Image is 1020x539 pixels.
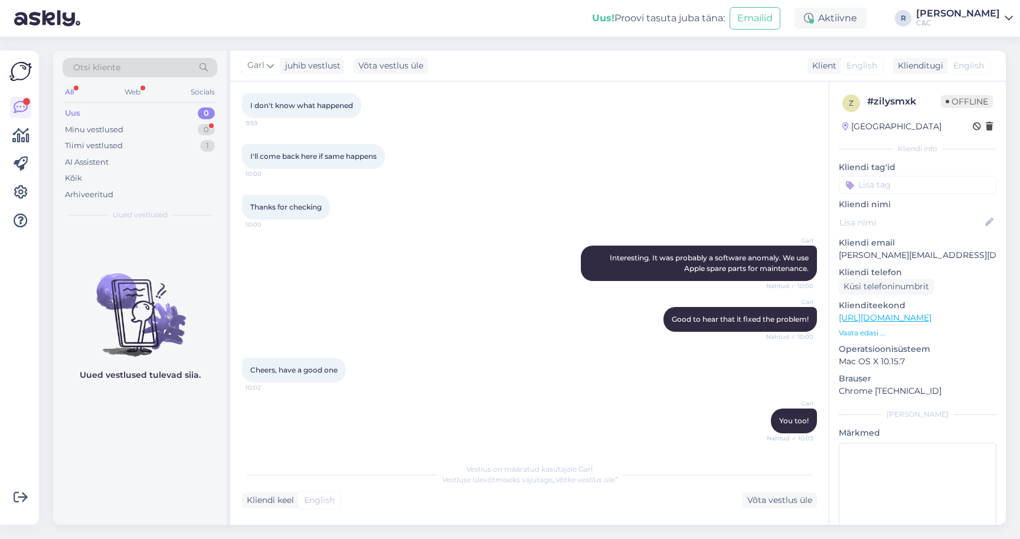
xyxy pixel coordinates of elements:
[354,58,428,74] div: Võta vestlus üle
[839,328,996,338] p: Vaata edasi ...
[769,298,813,306] span: Garl
[246,119,290,128] span: 9:59
[250,152,377,161] span: I'll come back here if same happens
[842,120,941,133] div: [GEOGRAPHIC_DATA]
[63,84,76,100] div: All
[442,475,617,484] span: Vestluse ülevõtmiseks vajutage
[552,475,617,484] i: „Võtke vestlus üle”
[916,9,1000,18] div: [PERSON_NAME]
[766,332,813,341] span: Nähtud ✓ 10:00
[743,492,817,508] div: Võta vestlus üle
[304,494,335,507] span: English
[592,11,725,25] div: Proovi tasuta juba täna:
[766,282,813,290] span: Nähtud ✓ 10:00
[250,101,353,110] span: I don't know what happened
[769,236,813,245] span: Garl
[795,8,867,29] div: Aktiivne
[839,198,996,211] p: Kliendi nimi
[867,94,941,109] div: # zilysmxk
[839,373,996,385] p: Brauser
[188,84,217,100] div: Socials
[839,299,996,312] p: Klienditeekond
[941,95,993,108] span: Offline
[246,169,290,178] span: 10:00
[916,9,1013,28] a: [PERSON_NAME]C&C
[807,60,836,72] div: Klient
[73,61,120,74] span: Otsi kliente
[839,216,983,229] input: Lisa nimi
[779,416,809,425] span: You too!
[849,99,854,107] span: z
[839,355,996,368] p: Mac OS X 10.15.7
[610,253,810,273] span: Interesting. It was probably a software anomaly. We use Apple spare parts for maintenance.
[122,84,143,100] div: Web
[246,383,290,392] span: 10:02
[198,124,215,136] div: 0
[9,60,32,83] img: Askly Logo
[839,427,996,439] p: Märkmed
[198,107,215,119] div: 0
[672,315,809,324] span: Good to hear that it fixed the problem!
[839,161,996,174] p: Kliendi tag'id
[113,210,168,220] span: Uued vestlused
[839,266,996,279] p: Kliendi telefon
[916,18,1000,28] div: C&C
[53,252,227,358] img: No chats
[953,60,984,72] span: English
[246,220,290,229] span: 10:00
[242,494,294,507] div: Kliendi keel
[769,399,813,408] span: Garl
[65,189,113,201] div: Arhiveeritud
[839,249,996,262] p: [PERSON_NAME][EMAIL_ADDRESS][DOMAIN_NAME]
[247,59,264,72] span: Garl
[65,124,123,136] div: Minu vestlused
[846,60,877,72] span: English
[839,279,934,295] div: Küsi telefoninumbrit
[839,176,996,194] input: Lisa tag
[893,60,943,72] div: Klienditugi
[200,140,215,152] div: 1
[80,369,201,381] p: Uued vestlused tulevad siia.
[250,202,322,211] span: Thanks for checking
[280,60,341,72] div: juhib vestlust
[839,409,996,420] div: [PERSON_NAME]
[895,10,911,27] div: R
[65,156,109,168] div: AI Assistent
[767,434,813,443] span: Nähtud ✓ 10:03
[839,237,996,249] p: Kliendi email
[65,140,123,152] div: Tiimi vestlused
[592,12,614,24] b: Uus!
[65,107,80,119] div: Uus
[839,312,931,323] a: [URL][DOMAIN_NAME]
[65,172,82,184] div: Kõik
[839,385,996,397] p: Chrome [TECHNICAL_ID]
[839,343,996,355] p: Operatsioonisüsteem
[839,143,996,154] div: Kliendi info
[466,465,593,473] span: Vestlus on määratud kasutajale Garl
[250,365,338,374] span: Cheers, have a good one
[730,7,780,30] button: Emailid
